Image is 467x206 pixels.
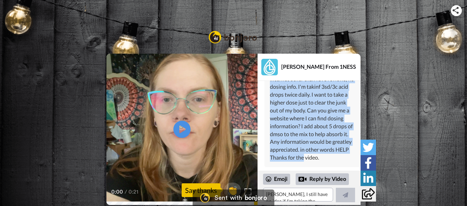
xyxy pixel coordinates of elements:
div: CC [245,58,253,65]
img: Full screen [244,188,251,195]
button: 👏 [224,183,241,198]
img: Bonjoro Logo [209,31,257,43]
span: 0:21 [128,188,140,196]
span: / [125,188,127,196]
img: Bonjoro Logo [200,193,210,203]
div: Sent with [215,195,242,201]
div: Say thanks [182,183,220,197]
span: 👏 [224,185,241,196]
div: bonjoro [245,195,267,201]
div: Emoji [263,174,290,185]
div: [PERSON_NAME], I still have no idea if I'm taking the proper dose per day. I can find no info on ... [270,52,355,162]
div: Reply by Video [298,175,307,183]
img: Profile Image [261,59,278,75]
div: [PERSON_NAME] From 1NESS [281,63,360,70]
a: Bonjoro LogoSent withbonjoro [193,189,274,206]
div: Reply by Video [296,173,349,185]
img: ic_share.svg [453,7,459,14]
span: 0:00 [111,188,123,196]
